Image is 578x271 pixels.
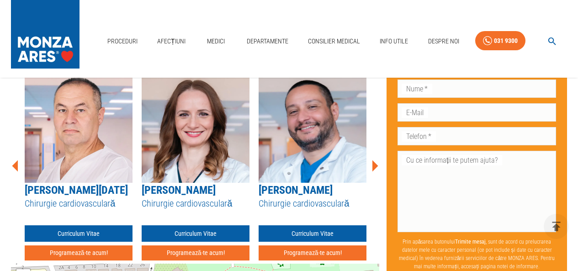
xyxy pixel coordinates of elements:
button: Programează-te acum! [259,245,366,260]
button: Programează-te acum! [25,245,133,260]
a: [PERSON_NAME] [259,184,333,197]
a: 031 9300 [475,31,525,51]
a: Medici [202,32,231,51]
a: Afecțiuni [154,32,189,51]
button: delete [544,214,569,239]
h5: Chirurgie cardiovasculară [259,197,366,210]
a: Curriculum Vitae [25,225,133,242]
a: Consilier Medical [304,32,364,51]
a: [PERSON_NAME] [142,184,216,197]
a: Curriculum Vitae [142,225,249,242]
h5: Chirurgie cardiovasculară [142,197,249,210]
a: Curriculum Vitae [259,225,366,242]
a: Departamente [243,32,292,51]
a: [PERSON_NAME][DATE] [25,184,128,197]
a: Despre Noi [424,32,463,51]
div: 031 9300 [494,35,518,47]
a: Info Utile [376,32,412,51]
b: Trimite mesaj [455,239,486,245]
a: Proceduri [104,32,141,51]
button: Programează-te acum! [142,245,249,260]
h5: Chirurgie cardiovasculară [25,197,133,210]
